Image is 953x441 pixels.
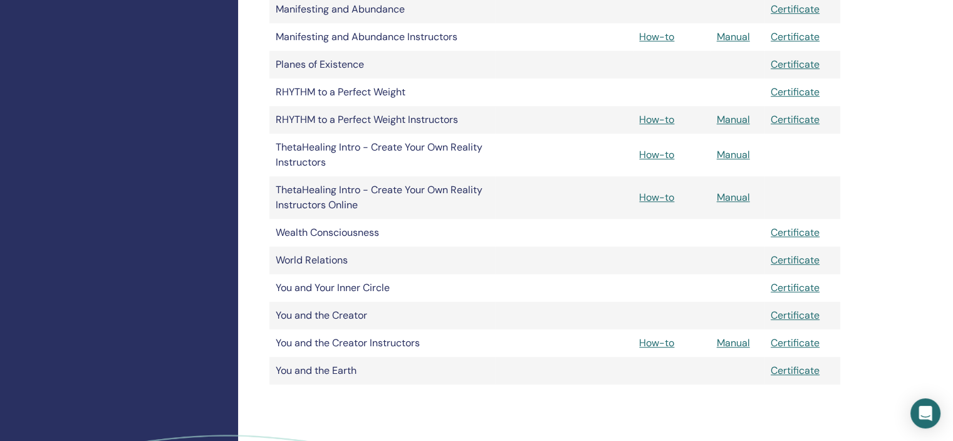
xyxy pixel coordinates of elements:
a: How-to [639,113,674,126]
a: Certificate [771,253,820,267]
a: Certificate [771,113,820,126]
td: Planes of Existence [269,51,495,78]
td: Wealth Consciousness [269,219,495,247]
td: You and the Earth [269,357,495,385]
a: Manual [717,113,750,126]
a: Manual [717,148,750,161]
td: You and Your Inner Circle [269,274,495,302]
a: Certificate [771,309,820,322]
a: Certificate [771,336,820,349]
td: You and the Creator [269,302,495,329]
td: ThetaHealing Intro - Create Your Own Reality Instructors Online [269,176,495,219]
a: Certificate [771,30,820,43]
a: Certificate [771,226,820,239]
a: Certificate [771,364,820,377]
a: Certificate [771,85,820,98]
a: Certificate [771,281,820,294]
a: Manual [717,191,750,204]
a: Manual [717,30,750,43]
td: Manifesting and Abundance Instructors [269,23,495,51]
a: How-to [639,148,674,161]
a: Manual [717,336,750,349]
a: How-to [639,191,674,204]
td: World Relations [269,247,495,274]
div: Open Intercom Messenger [910,398,940,428]
a: Certificate [771,3,820,16]
a: How-to [639,30,674,43]
td: RHYTHM to a Perfect Weight [269,78,495,106]
a: How-to [639,336,674,349]
td: ThetaHealing Intro - Create Your Own Reality Instructors [269,134,495,176]
td: RHYTHM to a Perfect Weight Instructors [269,106,495,134]
a: Certificate [771,58,820,71]
td: You and the Creator Instructors [269,329,495,357]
